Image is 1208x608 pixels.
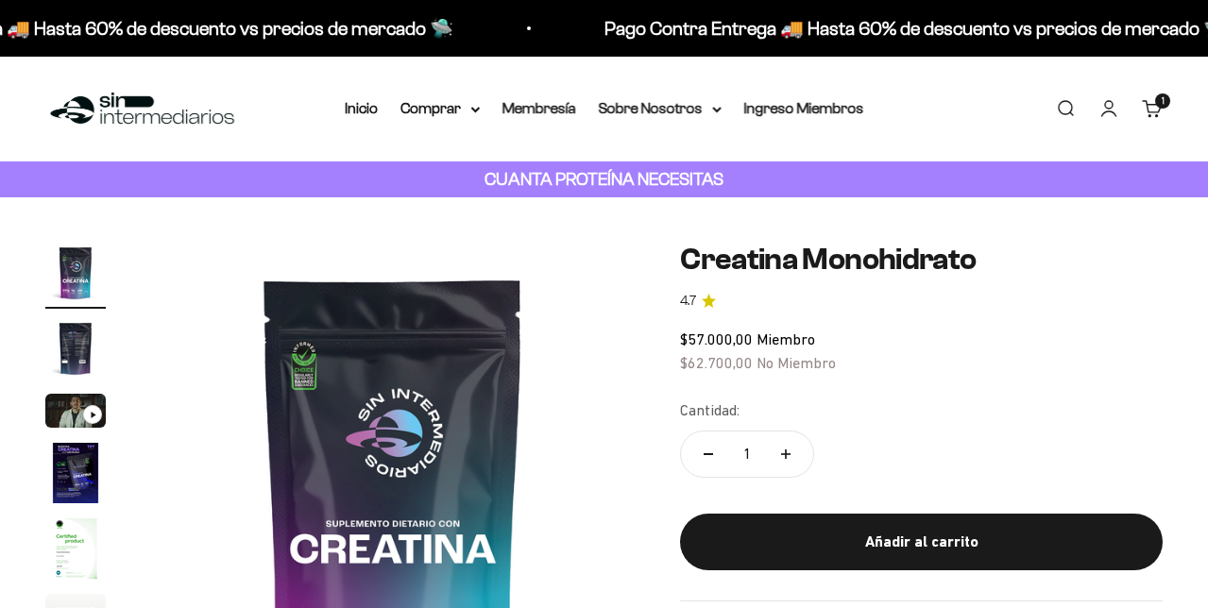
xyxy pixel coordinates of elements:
[345,100,378,116] a: Inicio
[1142,98,1163,119] a: 1
[45,243,106,303] img: Creatina Monohidrato
[485,169,723,189] strong: CUANTA PROTEÍNA NECESITAS
[502,100,576,116] a: Membresía
[744,100,864,116] a: Ingreso Miembros
[45,518,106,579] img: Creatina Monohidrato
[680,330,753,347] span: $57.000,00
[45,318,106,379] img: Creatina Monohidrato
[757,354,836,371] span: No Miembro
[757,330,815,347] span: Miembro
[45,394,106,433] button: Ir al artículo 3
[45,318,106,384] button: Ir al artículo 2
[680,243,1163,276] h1: Creatina Monohidrato
[45,443,106,509] button: Ir al artículo 4
[680,291,696,312] span: 4.7
[680,398,740,423] label: Cantidad:
[45,443,106,503] img: Creatina Monohidrato
[680,514,1163,570] button: Añadir al carrito
[1155,93,1170,109] cart-count: 1
[758,431,813,477] button: Aumentar cantidad
[718,530,1125,554] div: Añadir al carrito
[681,431,736,477] button: Reducir cantidad
[680,354,753,371] span: $62.700,00
[680,291,1163,312] a: 4.74.7 de 5.0 estrellas
[599,96,722,121] summary: Sobre Nosotros
[45,518,106,584] button: Ir al artículo 5
[400,96,480,121] summary: Comprar
[45,243,106,309] button: Ir al artículo 1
